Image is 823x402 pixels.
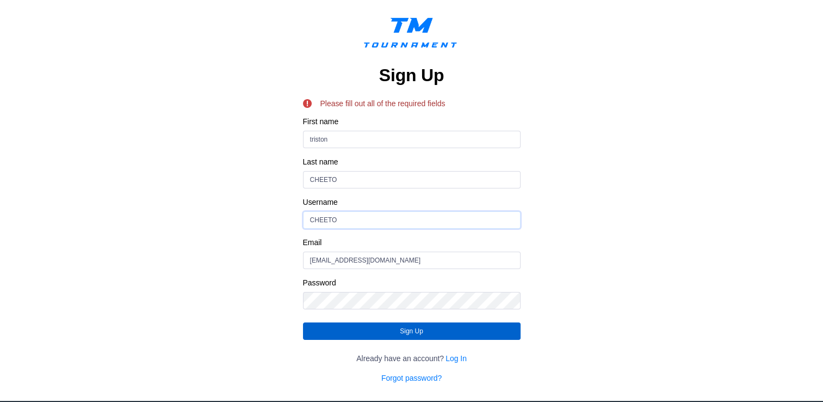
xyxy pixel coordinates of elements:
[381,373,442,383] a: Forgot password?
[303,117,521,126] label: First name
[303,322,521,340] button: Sign Up
[356,353,444,364] span: Already have an account?
[303,252,521,269] input: email
[303,171,521,188] input: last name
[355,10,468,60] img: logo.ffa97a18e3bf2c7d.png
[379,64,444,86] h2: Sign Up
[320,100,445,107] span: Please fill out all of the required fields
[303,197,521,207] label: Username
[303,237,521,247] label: Email
[303,211,521,229] input: username
[303,157,521,167] label: Last name
[303,131,521,148] input: first name
[445,353,467,364] a: Log In
[303,278,521,288] label: Password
